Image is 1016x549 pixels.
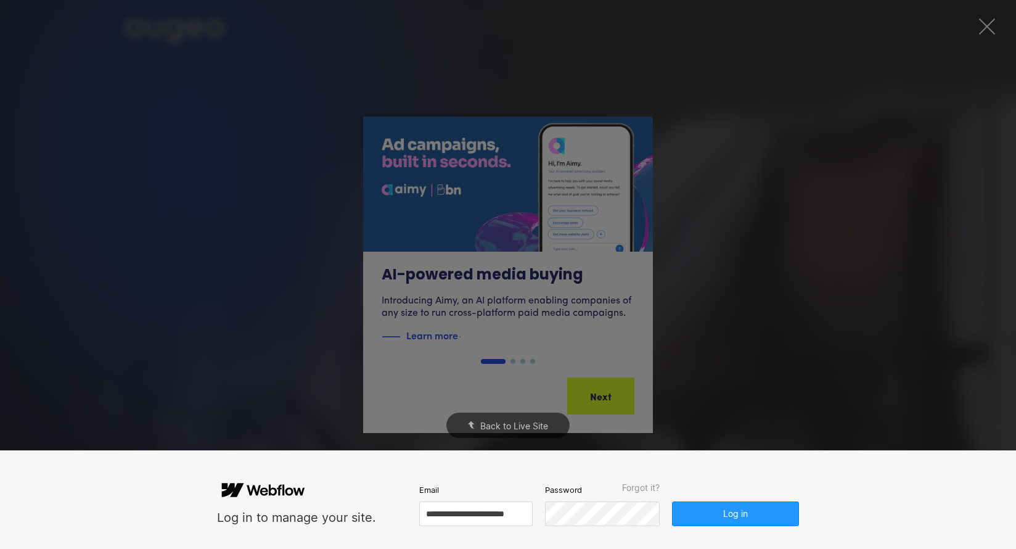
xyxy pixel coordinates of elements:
span: Back to Live Site [480,421,548,431]
button: Log in [672,502,799,526]
div: Log in to manage your site. [217,510,376,526]
span: Password [545,484,582,495]
span: Forgot it? [622,483,660,493]
span: Email [419,484,438,495]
